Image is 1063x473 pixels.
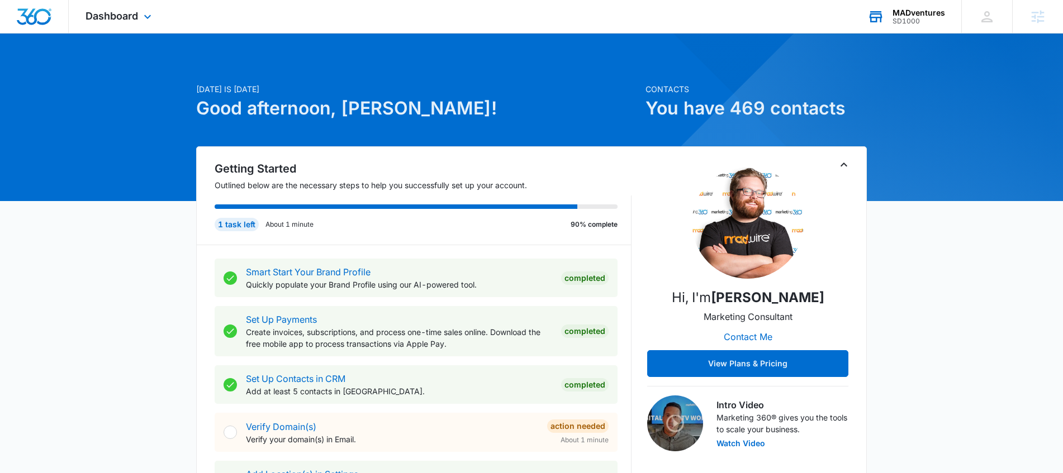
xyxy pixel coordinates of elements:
p: About 1 minute [265,219,314,230]
p: Contacts [646,83,867,95]
p: Quickly populate your Brand Profile using our AI-powered tool. [246,279,552,290]
p: 90% complete [571,219,618,230]
img: Intro Video [647,395,703,451]
p: Outlined below are the necessary steps to help you successfully set up your account. [215,179,632,191]
button: Toggle Collapse [837,158,851,171]
p: Marketing Consultant [704,310,792,323]
p: Add at least 5 contacts in [GEOGRAPHIC_DATA]. [246,385,552,397]
p: Hi, I'm [672,288,824,308]
div: account id [893,17,945,25]
p: [DATE] is [DATE] [196,83,639,95]
div: 1 task left [215,218,259,231]
p: Create invoices, subscriptions, and process one-time sales online. Download the free mobile app t... [246,326,552,350]
h1: You have 469 contacts [646,95,867,122]
p: Marketing 360® gives you the tools to scale your business. [716,412,848,435]
a: Smart Start Your Brand Profile [246,266,371,278]
span: Dashboard [86,10,138,22]
h2: Getting Started [215,160,632,177]
button: View Plans & Pricing [647,350,848,377]
button: Contact Me [713,323,784,350]
div: Completed [561,271,609,285]
button: Watch Video [716,439,765,447]
div: Completed [561,324,609,338]
h3: Intro Video [716,398,848,412]
strong: [PERSON_NAME] [711,289,824,305]
div: account name [893,8,945,17]
div: Completed [561,378,609,391]
a: Verify Domain(s) [246,421,316,432]
p: Verify your domain(s) in Email. [246,433,538,445]
img: Tyler Peterson [692,167,804,279]
a: Set Up Payments [246,314,317,325]
h1: Good afternoon, [PERSON_NAME]! [196,95,639,122]
div: Action Needed [547,419,609,433]
span: About 1 minute [561,435,609,445]
a: Set Up Contacts in CRM [246,373,345,384]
